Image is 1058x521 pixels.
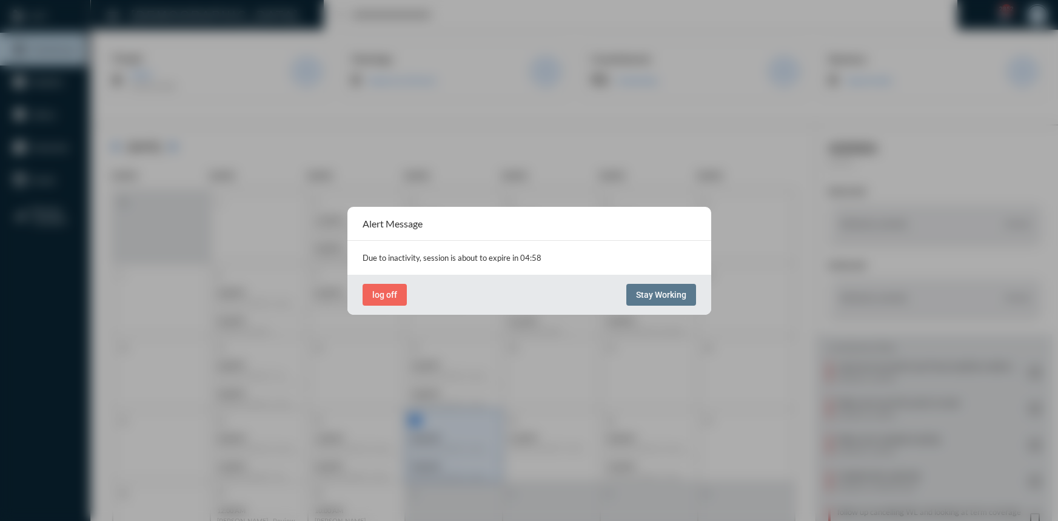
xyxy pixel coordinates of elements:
[636,290,686,300] span: Stay Working
[372,290,397,300] span: log off
[363,284,407,306] button: log off
[363,253,696,263] p: Due to inactivity, session is about to expire in 04:58
[363,218,423,229] h2: Alert Message
[626,284,696,306] button: Stay Working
